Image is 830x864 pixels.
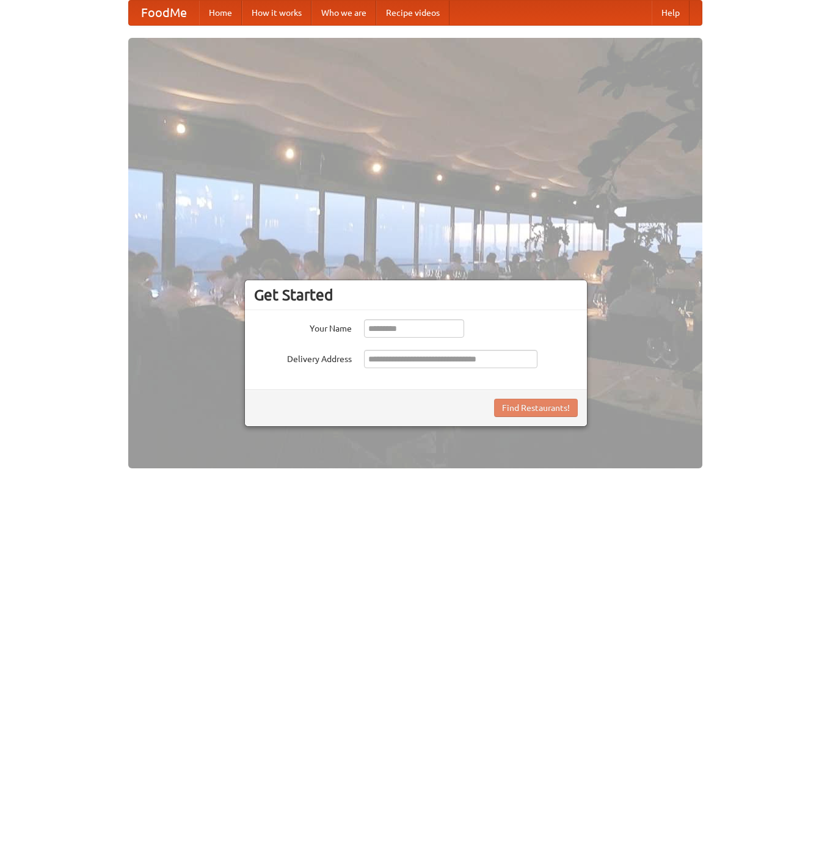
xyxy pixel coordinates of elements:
[254,286,578,304] h3: Get Started
[129,1,199,25] a: FoodMe
[254,350,352,365] label: Delivery Address
[199,1,242,25] a: Home
[311,1,376,25] a: Who we are
[254,319,352,335] label: Your Name
[242,1,311,25] a: How it works
[376,1,450,25] a: Recipe videos
[494,399,578,417] button: Find Restaurants!
[652,1,690,25] a: Help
